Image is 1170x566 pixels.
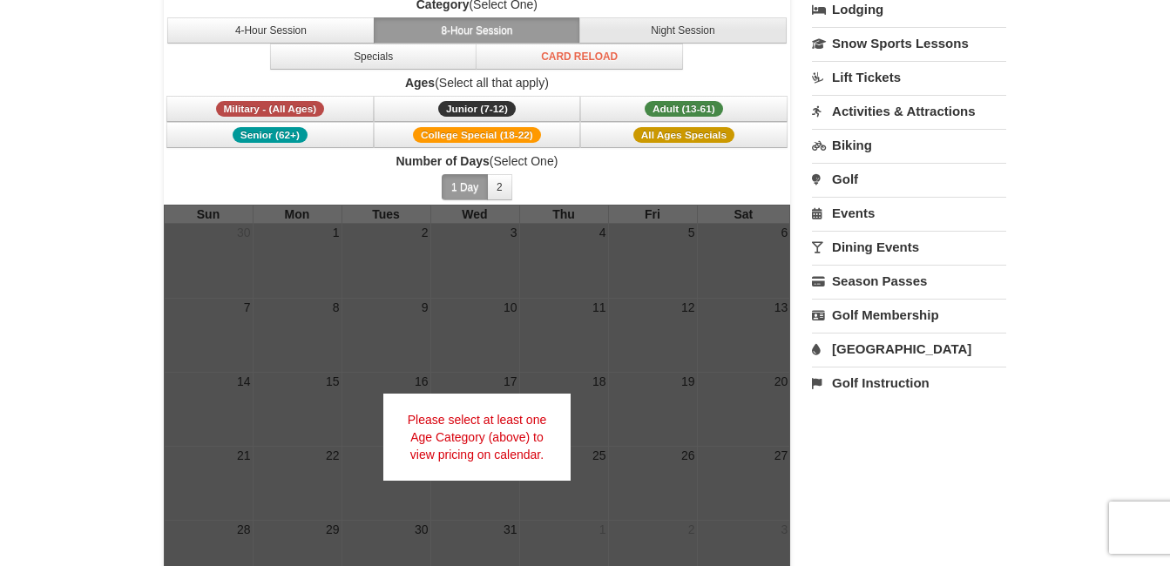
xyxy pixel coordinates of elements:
[166,122,374,148] button: Senior (62+)
[405,76,435,90] strong: Ages
[270,44,477,70] button: Specials
[487,174,512,200] button: 2
[164,152,791,170] label: (Select One)
[812,299,1006,331] a: Golf Membership
[438,101,516,117] span: Junior (7-12)
[812,197,1006,229] a: Events
[812,27,1006,59] a: Snow Sports Lessons
[812,367,1006,399] a: Golf Instruction
[374,17,581,44] button: 8-Hour Session
[442,174,488,200] button: 1 Day
[374,122,581,148] button: College Special (18-22)
[580,96,788,122] button: Adult (13-61)
[579,17,787,44] button: Night Session
[633,127,734,143] span: All Ages Specials
[812,129,1006,161] a: Biking
[812,95,1006,127] a: Activities & Attractions
[812,333,1006,365] a: [GEOGRAPHIC_DATA]
[216,101,325,117] span: Military - (All Ages)
[812,61,1006,93] a: Lift Tickets
[812,265,1006,297] a: Season Passes
[476,44,683,70] button: Card Reload
[233,127,308,143] span: Senior (62+)
[580,122,788,148] button: All Ages Specials
[374,96,581,122] button: Junior (7-12)
[164,74,791,91] label: (Select all that apply)
[383,394,571,481] div: Please select at least one Age Category (above) to view pricing on calendar.
[812,163,1006,195] a: Golf
[413,127,541,143] span: College Special (18-22)
[396,154,489,168] strong: Number of Days
[167,17,375,44] button: 4-Hour Session
[645,101,723,117] span: Adult (13-61)
[166,96,374,122] button: Military - (All Ages)
[812,231,1006,263] a: Dining Events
